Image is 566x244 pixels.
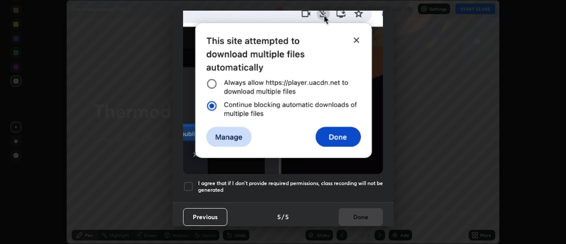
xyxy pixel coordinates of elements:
[198,180,383,194] h5: I agree that if I don't provide required permissions, class recording will not be generated
[277,212,281,221] h4: 5
[183,208,227,226] button: Previous
[285,212,289,221] h4: 5
[282,212,284,221] h4: /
